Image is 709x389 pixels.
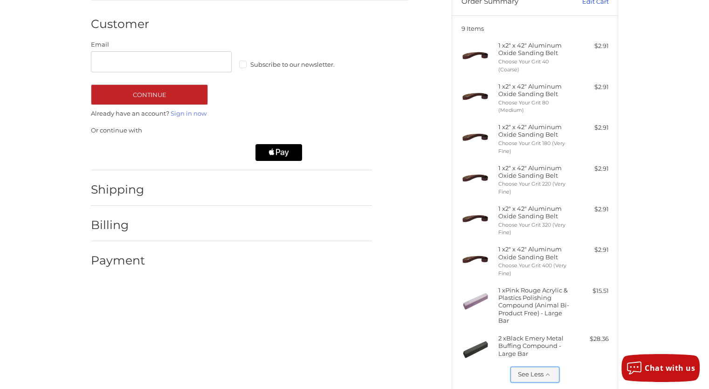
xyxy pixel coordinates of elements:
[91,40,232,49] label: Email
[250,61,335,68] span: Subscribe to our newsletter.
[498,42,570,57] h4: 1 x 2" x 42" Aluminum Oxide Sanding Belt
[498,245,570,261] h4: 1 x 2" x 42" Aluminum Oxide Sanding Belt
[498,123,570,139] h4: 1 x 2" x 42" Aluminum Oxide Sanding Belt
[572,205,609,214] div: $2.91
[498,221,570,236] li: Choose Your Grit 320 (Very Fine)
[91,17,149,31] h2: Customer
[91,253,145,268] h2: Payment
[461,25,609,32] h3: 9 Items
[498,58,570,73] li: Choose Your Grit 40 (Coarse)
[498,99,570,114] li: Choose Your Grit 80 (Medium)
[91,109,372,118] p: Already have an account?
[510,367,560,382] button: See Less
[172,144,246,161] iframe: PayPal-paylater
[498,205,570,220] h4: 1 x 2" x 42" Aluminum Oxide Sanding Belt
[645,363,695,373] span: Chat with us
[498,262,570,277] li: Choose Your Grit 400 (Very Fine)
[498,83,570,98] h4: 1 x 2" x 42" Aluminum Oxide Sanding Belt
[621,354,700,382] button: Chat with us
[498,286,570,324] h4: 1 x Pink Rouge Acrylic & Plastics Polishing Compound (Animal Bi-Product Free) - Large Bar
[572,286,609,296] div: $15.51
[498,180,570,195] li: Choose Your Grit 220 (Very Fine)
[91,218,145,232] h2: Billing
[572,164,609,174] div: $2.91
[572,42,609,51] div: $2.91
[498,164,570,180] h4: 1 x 2" x 42" Aluminum Oxide Sanding Belt
[498,139,570,155] li: Choose Your Grit 180 (Very Fine)
[91,126,372,135] p: Or continue with
[88,144,163,161] iframe: PayPal-paypal
[91,182,145,197] h2: Shipping
[572,245,609,255] div: $2.91
[572,334,609,344] div: $28.36
[572,83,609,92] div: $2.91
[498,334,570,357] h4: 2 x Black Emery Metal Buffing Compound - Large Bar
[91,84,208,105] button: Continue
[171,110,207,117] a: Sign in now
[572,123,609,132] div: $2.91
